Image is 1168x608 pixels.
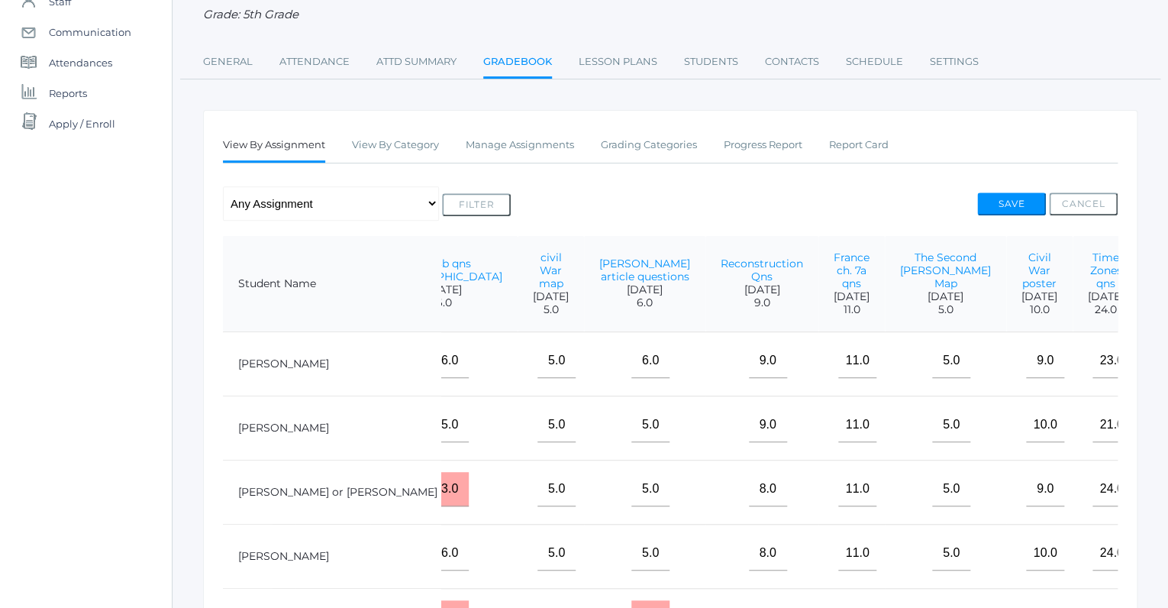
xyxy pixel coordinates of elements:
a: Gradebook [483,47,552,79]
a: Civil War poster [1022,251,1057,290]
a: [PERSON_NAME] [238,549,329,563]
a: Contacts [765,47,819,77]
a: Progress Report [724,130,802,160]
th: Student Name [223,236,441,332]
div: Grade: 5th Grade [203,6,1137,24]
a: Attd Summary [376,47,457,77]
a: [PERSON_NAME] article questions [599,257,690,283]
a: Reconstruction Qns [721,257,803,283]
span: [DATE] [386,283,502,296]
span: Attendances [49,47,112,78]
a: Students [684,47,738,77]
a: The Second [PERSON_NAME] Map [900,251,991,290]
a: Lesson Plans [579,47,657,77]
span: [DATE] [533,290,569,303]
a: Grading Categories [601,130,697,160]
span: 6.0 [599,296,690,309]
a: [PERSON_NAME] or [PERSON_NAME] [238,485,437,499]
span: 5.0 [533,303,569,316]
span: [DATE] [1021,290,1057,303]
span: [DATE] [834,290,870,303]
a: Attendance [279,47,350,77]
span: 9.0 [721,296,803,309]
button: Filter [442,193,511,216]
span: Reports [49,78,87,108]
a: Manage Assignments [466,130,574,160]
a: [PERSON_NAME] [238,357,329,370]
button: Cancel [1049,192,1118,215]
a: [PERSON_NAME] [238,421,329,435]
a: View By Category [352,130,439,160]
span: 24.0 [1088,303,1124,316]
a: Schedule [846,47,903,77]
span: 10.0 [1021,303,1057,316]
span: [DATE] [900,290,991,303]
span: [DATE] [1088,290,1124,303]
span: [DATE] [721,283,803,296]
span: 6.0 [386,296,502,309]
span: 5.0 [900,303,991,316]
a: View By Assignment [223,130,325,163]
span: Apply / Enroll [49,108,115,139]
span: [DATE] [599,283,690,296]
button: Save [977,192,1046,215]
a: General [203,47,253,77]
a: Report Card [829,130,889,160]
a: Time Zones qns [1090,251,1122,290]
span: Communication [49,17,131,47]
span: 11.0 [834,303,870,316]
a: Settings [930,47,979,77]
a: civil War map [539,251,563,290]
a: France ch. 7a qns [834,251,870,290]
a: ch. 3b qns [GEOGRAPHIC_DATA] [386,257,502,283]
